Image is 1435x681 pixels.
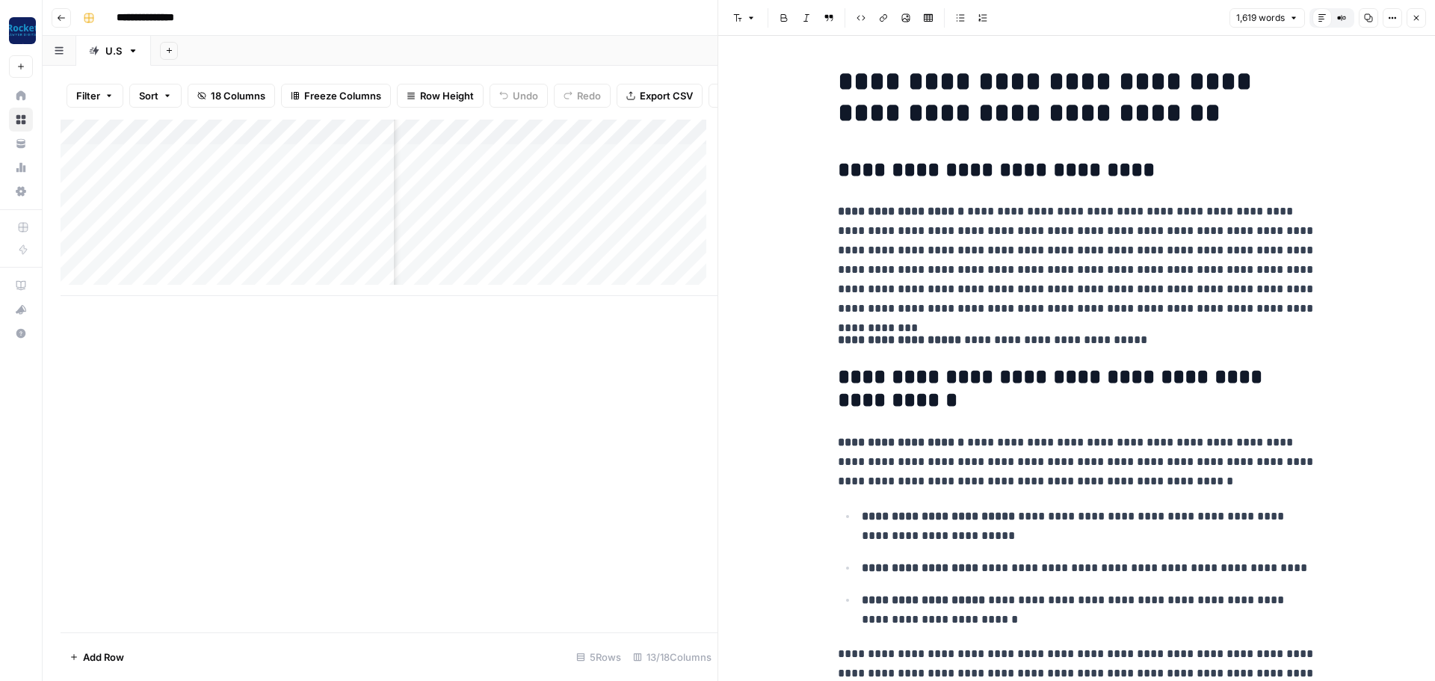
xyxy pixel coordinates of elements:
[9,274,33,298] a: AirOps Academy
[9,17,36,44] img: Rocket Pilots Logo
[490,84,548,108] button: Undo
[105,43,122,58] div: U.S
[76,36,151,66] a: U.S
[188,84,275,108] button: 18 Columns
[1229,8,1305,28] button: 1,619 words
[577,88,601,103] span: Redo
[61,645,133,669] button: Add Row
[129,84,182,108] button: Sort
[1236,11,1285,25] span: 1,619 words
[420,88,474,103] span: Row Height
[10,298,32,321] div: What's new?
[9,84,33,108] a: Home
[397,84,484,108] button: Row Height
[627,645,717,669] div: 13/18 Columns
[9,321,33,345] button: Help + Support
[281,84,391,108] button: Freeze Columns
[76,88,100,103] span: Filter
[640,88,693,103] span: Export CSV
[554,84,611,108] button: Redo
[617,84,703,108] button: Export CSV
[211,88,265,103] span: 18 Columns
[9,298,33,321] button: What's new?
[9,155,33,179] a: Usage
[67,84,123,108] button: Filter
[9,108,33,132] a: Browse
[9,132,33,155] a: Your Data
[513,88,538,103] span: Undo
[9,12,33,49] button: Workspace: Rocket Pilots
[139,88,158,103] span: Sort
[304,88,381,103] span: Freeze Columns
[570,645,627,669] div: 5 Rows
[9,179,33,203] a: Settings
[83,650,124,665] span: Add Row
